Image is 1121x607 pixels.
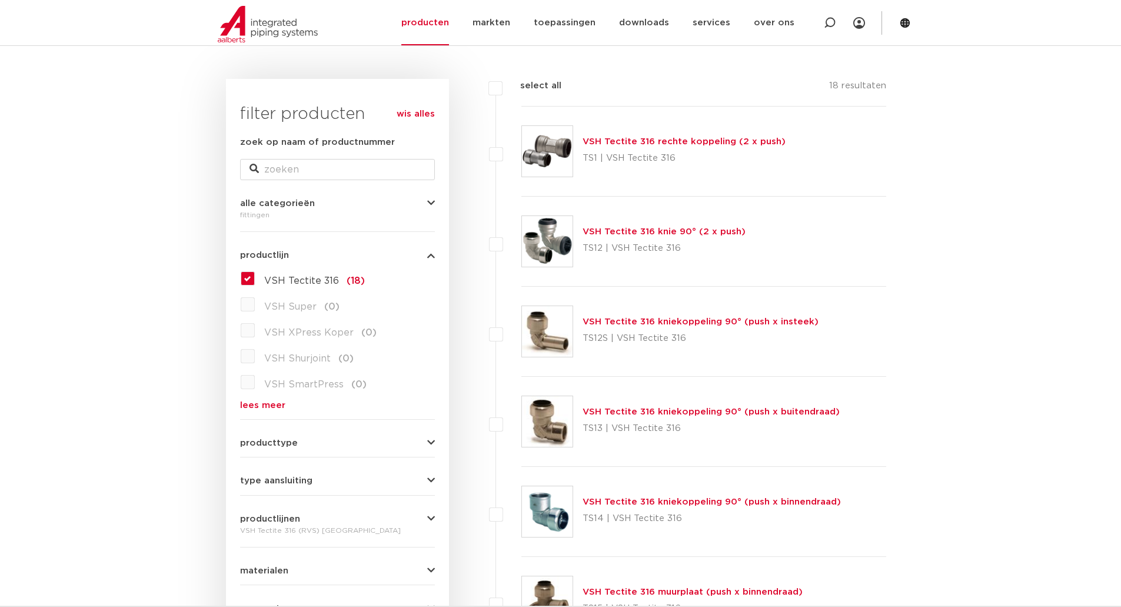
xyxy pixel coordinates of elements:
[522,306,573,357] img: Thumbnail for VSH Tectite 316 kniekoppeling 90° (push x insteek)
[324,302,340,311] span: (0)
[240,566,435,575] button: materialen
[338,354,354,363] span: (0)
[583,227,746,236] a: VSH Tectite 316 knie 90° (2 x push)
[240,401,435,410] a: lees meer
[240,199,315,208] span: alle categorieën
[583,497,841,506] a: VSH Tectite 316 kniekoppeling 90° (push x binnendraad)
[240,515,300,523] span: productlijnen
[583,407,840,416] a: VSH Tectite 316 kniekoppeling 90° (push x buitendraad)
[347,276,365,286] span: (18)
[522,396,573,447] img: Thumbnail for VSH Tectite 316 kniekoppeling 90° (push x buitendraad)
[240,199,435,208] button: alle categorieën
[240,208,435,222] div: fittingen
[583,588,803,596] a: VSH Tectite 316 muurplaat (push x binnendraad)
[264,276,339,286] span: VSH Tectite 316
[583,149,786,168] p: TS1 | VSH Tectite 316
[583,419,840,438] p: TS13 | VSH Tectite 316
[583,329,819,348] p: TS12S | VSH Tectite 316
[264,380,344,389] span: VSH SmartPress
[264,328,354,337] span: VSH XPress Koper
[583,137,786,146] a: VSH Tectite 316 rechte koppeling (2 x push)
[240,566,288,575] span: materialen
[351,380,367,389] span: (0)
[583,239,746,258] p: TS12 | VSH Tectite 316
[522,126,573,177] img: Thumbnail for VSH Tectite 316 rechte koppeling (2 x push)
[264,302,317,311] span: VSH Super
[240,523,435,538] div: VSH Tectite 316 (RVS) [GEOGRAPHIC_DATA]
[240,515,435,523] button: productlijnen
[829,79,886,97] p: 18 resultaten
[240,439,435,447] button: producttype
[240,251,289,260] span: productlijn
[361,328,377,337] span: (0)
[240,476,312,485] span: type aansluiting
[240,251,435,260] button: productlijn
[583,509,841,528] p: TS14 | VSH Tectite 316
[522,216,573,267] img: Thumbnail for VSH Tectite 316 knie 90° (2 x push)
[522,486,573,537] img: Thumbnail for VSH Tectite 316 kniekoppeling 90° (push x binnendraad)
[240,135,395,150] label: zoek op naam of productnummer
[583,317,819,326] a: VSH Tectite 316 kniekoppeling 90° (push x insteek)
[240,439,298,447] span: producttype
[240,102,435,126] h3: filter producten
[503,79,561,93] label: select all
[264,354,331,363] span: VSH Shurjoint
[240,159,435,180] input: zoeken
[397,107,435,121] a: wis alles
[240,476,435,485] button: type aansluiting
